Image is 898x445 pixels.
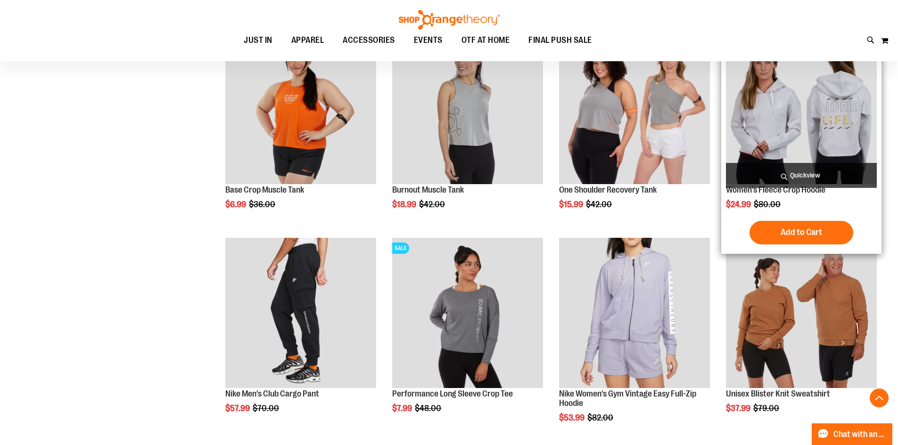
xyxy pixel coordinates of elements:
img: Product image for Unisex Blister Knit Sweatshirt [726,238,877,388]
a: OTF AT HOME [452,30,519,51]
div: product [387,29,548,233]
a: Nike Men's Club Cargo Pant [225,389,319,398]
div: product [721,29,882,254]
span: $42.00 [419,200,446,209]
div: product [387,233,548,437]
img: Main view of One Shoulder Recovery Tank [559,33,710,184]
span: $53.99 [559,413,586,422]
div: product [221,233,381,437]
span: $57.99 [225,404,251,413]
a: Product image for Nike Mens Club Cargo Pant [225,238,376,390]
div: product [721,233,882,437]
a: Main view of One Shoulder Recovery TankSALE [559,33,710,186]
a: One Shoulder Recovery Tank [559,185,657,194]
span: $42.00 [586,200,613,209]
a: FINAL PUSH SALE [519,30,601,51]
span: $48.00 [415,404,443,413]
a: Product image for Base Crop Muscle TankSALE [225,33,376,186]
a: Burnout Muscle Tank [392,185,464,194]
a: Product image for Unisex Blister Knit SweatshirtSALE [726,238,877,390]
span: $24.99 [726,200,752,209]
a: APPAREL [282,30,334,51]
span: $7.99 [392,404,413,413]
img: Product image for Nike Gym Vintage Easy Full Zip Hoodie [559,238,710,388]
span: ACCESSORIES [343,30,395,51]
img: Product image for Womens Fleece Crop Hoodie [726,33,877,184]
span: FINAL PUSH SALE [528,30,592,51]
img: Product image for Performance Long Sleeve Crop Tee [392,238,543,388]
span: SALE [392,243,409,254]
span: APPAREL [291,30,324,51]
a: Base Crop Muscle Tank [225,185,304,194]
span: $15.99 [559,200,585,209]
span: OTF AT HOME [461,30,510,51]
a: Unisex Blister Knit Sweatshirt [726,389,830,398]
span: $6.99 [225,200,247,209]
div: product [554,29,715,233]
a: JUST IN [234,30,282,51]
a: Product image for Womens Fleece Crop Hoodie [726,33,877,186]
span: $82.00 [587,413,615,422]
img: Product image for Base Crop Muscle Tank [225,33,376,184]
img: Product image for Nike Mens Club Cargo Pant [225,238,376,388]
a: Women's Fleece Crop Hoodie [726,185,825,194]
span: $37.99 [726,404,752,413]
span: JUST IN [244,30,272,51]
a: Product image for Burnout Muscle Tank [392,33,543,186]
span: $80.00 [754,200,782,209]
a: Product image for Nike Gym Vintage Easy Full Zip Hoodie [559,238,710,390]
button: Back To Top [870,388,889,407]
img: Shop Orangetheory [397,10,501,30]
span: EVENTS [414,30,443,51]
a: Performance Long Sleeve Crop Tee [392,389,513,398]
span: $70.00 [253,404,280,413]
button: Chat with an Expert [812,423,893,445]
img: Product image for Burnout Muscle Tank [392,33,543,184]
a: ACCESSORIES [333,30,404,51]
a: Quickview [726,163,877,188]
button: Add to Cart [750,221,853,244]
span: $18.99 [392,200,418,209]
a: EVENTS [404,30,452,51]
span: $79.00 [753,404,781,413]
span: Add to Cart [781,227,822,237]
span: $36.00 [249,200,277,209]
span: Chat with an Expert [833,430,887,439]
a: Nike Women's Gym Vintage Easy Full-Zip Hoodie [559,389,696,408]
div: product [221,29,381,233]
a: Product image for Performance Long Sleeve Crop TeeSALE [392,238,543,390]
